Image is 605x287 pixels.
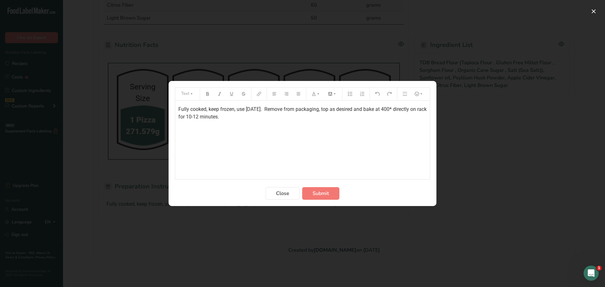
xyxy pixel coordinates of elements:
[266,187,300,200] button: Close
[178,106,428,120] span: Fully cooked, keep frozen, use [DATE]. Remove from packaging, top as desired and bake at 400* dir...
[313,190,329,197] span: Submit
[302,187,339,200] button: Submit
[178,89,197,99] button: Text
[596,266,602,271] span: 1
[276,190,289,197] span: Close
[584,266,599,281] iframe: Intercom live chat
